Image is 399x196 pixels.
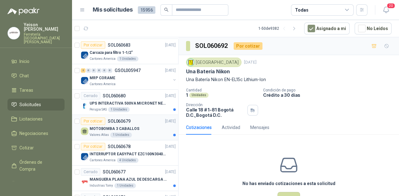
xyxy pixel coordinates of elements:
[108,107,130,112] div: 1 Unidades
[186,103,245,107] p: Dirección
[165,68,176,74] p: [DATE]
[108,119,131,123] p: SOL060679
[90,151,168,157] p: INTERRUPTOR EASYPACT EZC100N3040C 40AMP 25K [PERSON_NAME]
[108,144,131,149] p: SOL060678
[93,5,133,14] h1: Mis solicitudes
[72,90,178,115] a: CerradoSOL060680[DATE] Company LogoUPS INTERACTIVA 500VA MICRONET NEGRA MARCA: POWEST NICOMARPeru...
[165,118,176,124] p: [DATE]
[186,88,258,92] p: Cantidad
[8,99,65,111] a: Solicitudes
[115,68,141,73] p: GSOL005947
[165,93,176,99] p: [DATE]
[117,56,138,61] div: 1 Unidades
[81,51,88,59] img: Company Logo
[8,127,65,139] a: Negociaciones
[90,101,168,106] p: UPS INTERACTIVA 500VA MICRONET NEGRA MARCA: POWEST NICOMAR
[165,169,176,175] p: [DATE]
[97,68,101,73] div: 0
[19,144,34,151] span: Cotizar
[90,126,139,132] p: MOTOBOMBA 3 CABALLOS
[90,82,116,87] p: Cartones America
[8,156,65,175] a: Órdenes de Compra
[187,59,194,66] img: Company Logo
[263,88,396,92] p: Condición de pago
[186,68,230,75] p: Una Batería Nikon
[90,132,109,137] p: Valores Atlas
[81,153,88,160] img: Company Logo
[81,68,85,73] div: 2
[81,143,105,150] div: Por cotizar
[90,50,133,56] p: Carcaza para filtro 1-1/2"
[164,8,168,12] span: search
[234,42,262,50] div: Por cotizar
[90,107,107,112] p: Perugia SAS
[138,6,155,14] span: 15956
[186,76,391,83] p: Una Batería Nikon EN-EL15c Lithium-Ion
[103,170,126,174] p: SOL060677
[19,130,48,137] span: Negociaciones
[107,68,112,73] div: 0
[81,41,105,49] div: Por cotizar
[186,107,245,118] p: Calle 18 # 1-81 Bogotá D.C. , Bogotá D.C.
[81,92,100,100] div: Cerrado
[90,183,113,188] p: Industrias Tomy
[72,115,178,140] a: Por cotizarSOL060679[DATE] MOTOBOMBA 3 CABALLOSValores Atlas1 Unidades
[91,68,96,73] div: 0
[19,159,59,173] span: Órdenes de Compra
[355,23,391,34] button: No Leídos
[258,23,299,34] div: 1 - 50 de 9382
[19,180,43,187] span: Remisiones
[165,42,176,48] p: [DATE]
[8,55,65,67] a: Inicio
[24,23,65,31] p: Yeison [PERSON_NAME]
[81,102,88,110] img: Company Logo
[90,158,116,163] p: Cartones America
[90,75,115,81] p: MRP CORAME
[108,43,131,47] p: SOL060683
[110,132,132,137] div: 1 Unidades
[186,92,188,98] p: 1
[19,101,41,108] span: Solicitudes
[263,92,396,98] p: Crédito a 30 días
[165,144,176,150] p: [DATE]
[19,116,43,122] span: Licitaciones
[380,4,391,16] button: 20
[8,8,39,15] img: Logo peakr
[90,177,168,183] p: MANGUERA PLANA AZUL DE DESCARGA 60 PSI X 20 METROS CON UNION DE 6” MAS ABRAZADERAS METALICAS DE 6”
[103,94,126,98] p: SOL060680
[19,87,33,94] span: Tareas
[295,7,308,13] div: Todas
[117,158,138,163] div: 4 Unidades
[90,56,116,61] p: Cartones America
[19,72,29,79] span: Chat
[102,68,107,73] div: 0
[244,59,256,65] p: [DATE]
[81,178,88,186] img: Company Logo
[386,3,395,9] span: 20
[24,33,65,44] p: Ferretería [GEOGRAPHIC_DATA][PERSON_NAME]
[72,140,178,166] a: Por cotizarSOL060678[DATE] Company LogoINTERRUPTOR EASYPACT EZC100N3040C 40AMP 25K [PERSON_NAME]C...
[86,68,91,73] div: 0
[186,124,212,131] div: Cotizaciones
[81,168,100,176] div: Cerrado
[8,113,65,125] a: Licitaciones
[19,58,29,65] span: Inicio
[81,77,88,84] img: Company Logo
[222,124,240,131] div: Actividad
[189,93,209,98] div: Unidades
[81,117,105,125] div: Por cotizar
[8,70,65,82] a: Chat
[195,41,229,51] h3: SOL060692
[242,180,335,187] h3: No has enviado cotizaciones a esta solicitud
[8,178,65,189] a: Remisiones
[304,23,350,34] button: Asignado a mi
[250,124,269,131] div: Mensajes
[81,67,177,87] a: 2 0 0 0 0 0 GSOL005947[DATE] Company LogoMRP CORAMECartones America
[8,84,65,96] a: Tareas
[72,166,178,191] a: CerradoSOL060677[DATE] Company LogoMANGUERA PLANA AZUL DE DESCARGA 60 PSI X 20 METROS CON UNION D...
[186,58,241,67] div: [GEOGRAPHIC_DATA]
[8,27,20,39] img: Company Logo
[8,142,65,154] a: Cotizar
[114,183,136,188] div: 1 Unidades
[72,39,178,64] a: Por cotizarSOL060683[DATE] Company LogoCarcaza para filtro 1-1/2"Cartones America1 Unidades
